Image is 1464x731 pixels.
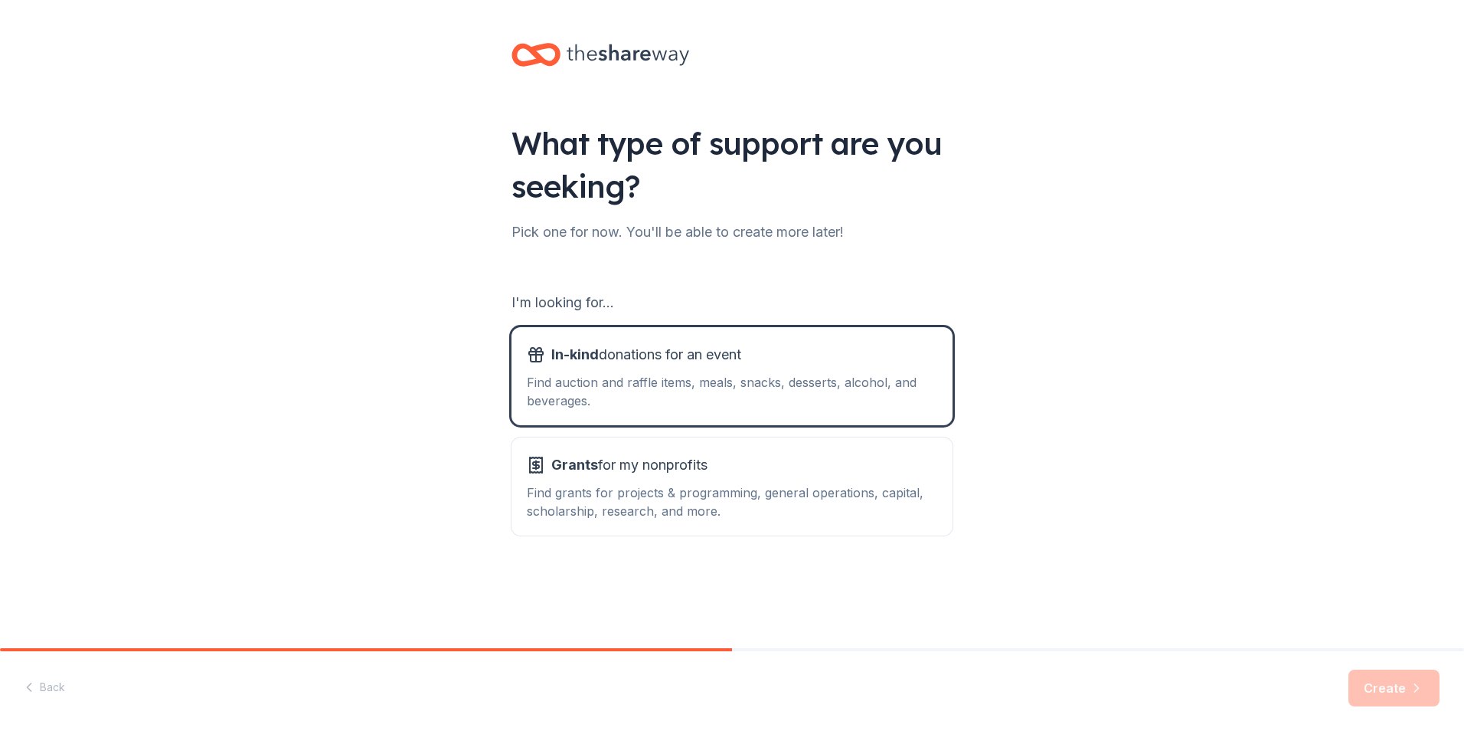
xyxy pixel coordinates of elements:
div: I'm looking for... [511,290,953,315]
div: Find grants for projects & programming, general operations, capital, scholarship, research, and m... [527,484,937,520]
button: In-kinddonations for an eventFind auction and raffle items, meals, snacks, desserts, alcohol, and... [511,327,953,425]
span: for my nonprofits [551,453,707,477]
button: Grantsfor my nonprofitsFind grants for projects & programming, general operations, capital, schol... [511,438,953,536]
span: In-kind [551,346,599,362]
div: Find auction and raffle items, meals, snacks, desserts, alcohol, and beverages. [527,373,937,410]
div: Pick one for now. You'll be able to create more later! [511,220,953,244]
span: donations for an event [551,343,741,367]
div: What type of support are you seeking? [511,122,953,208]
span: Grants [551,457,598,473]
